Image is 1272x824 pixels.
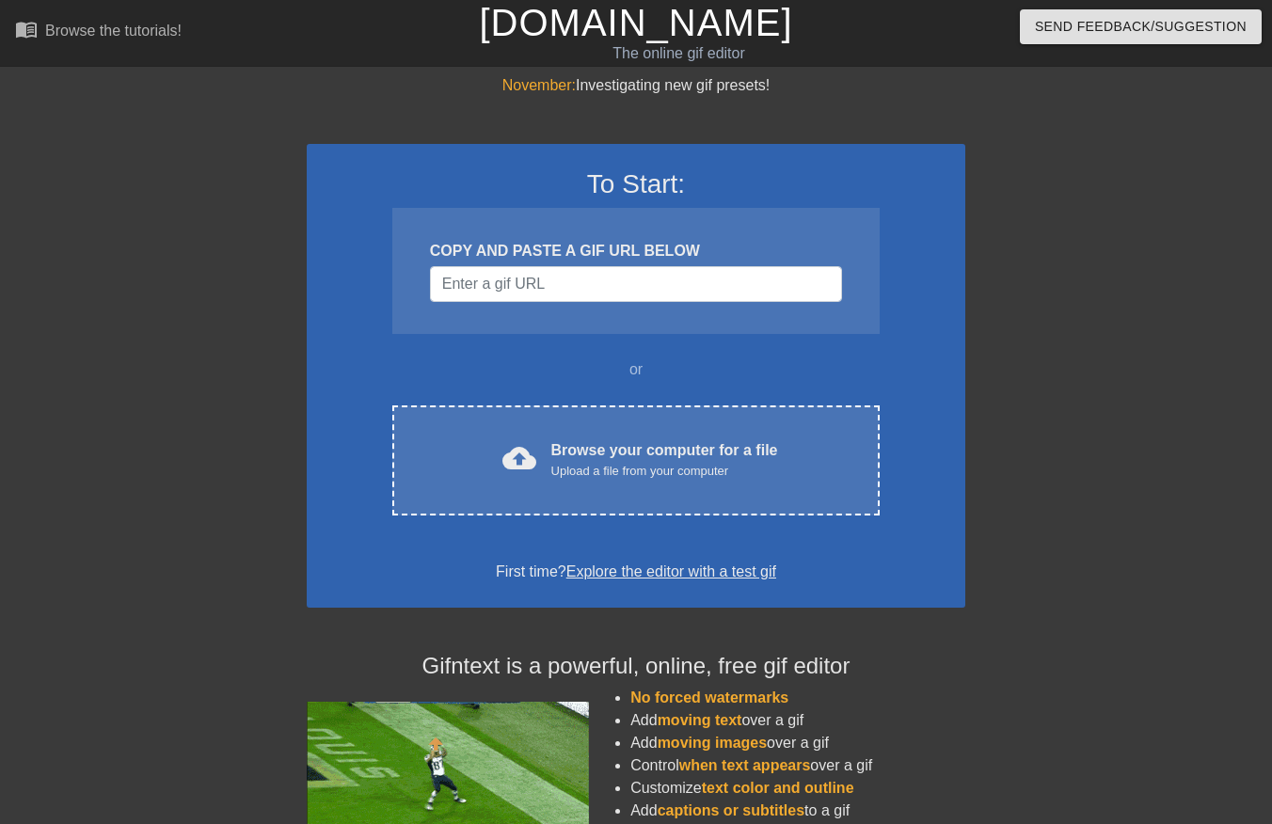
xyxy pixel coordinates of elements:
a: Explore the editor with a test gif [566,563,776,579]
a: [DOMAIN_NAME] [479,2,792,43]
span: moving text [658,712,742,728]
span: No forced watermarks [630,689,788,705]
div: COPY AND PASTE A GIF URL BELOW [430,240,842,262]
li: Add over a gif [630,709,965,732]
div: or [356,358,916,381]
div: Upload a file from your computer [551,462,778,481]
div: Browse the tutorials! [45,23,182,39]
span: November: [502,77,576,93]
a: Browse the tutorials! [15,18,182,47]
span: captions or subtitles [658,802,804,818]
span: Send Feedback/Suggestion [1035,15,1247,39]
span: moving images [658,735,767,751]
li: Control over a gif [630,754,965,777]
button: Send Feedback/Suggestion [1020,9,1262,44]
li: Add over a gif [630,732,965,754]
h3: To Start: [331,168,941,200]
span: menu_book [15,18,38,40]
span: cloud_upload [502,441,536,475]
li: Add to a gif [630,800,965,822]
li: Customize [630,777,965,800]
span: text color and outline [702,780,854,796]
input: Username [430,266,842,302]
div: The online gif editor [434,42,925,65]
font: Browse your computer for a file [551,442,778,458]
div: First time? [331,561,941,583]
span: when text appears [679,757,811,773]
div: Investigating new gif presets! [307,74,965,97]
h4: Gifntext is a powerful, online, free gif editor [307,653,965,680]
